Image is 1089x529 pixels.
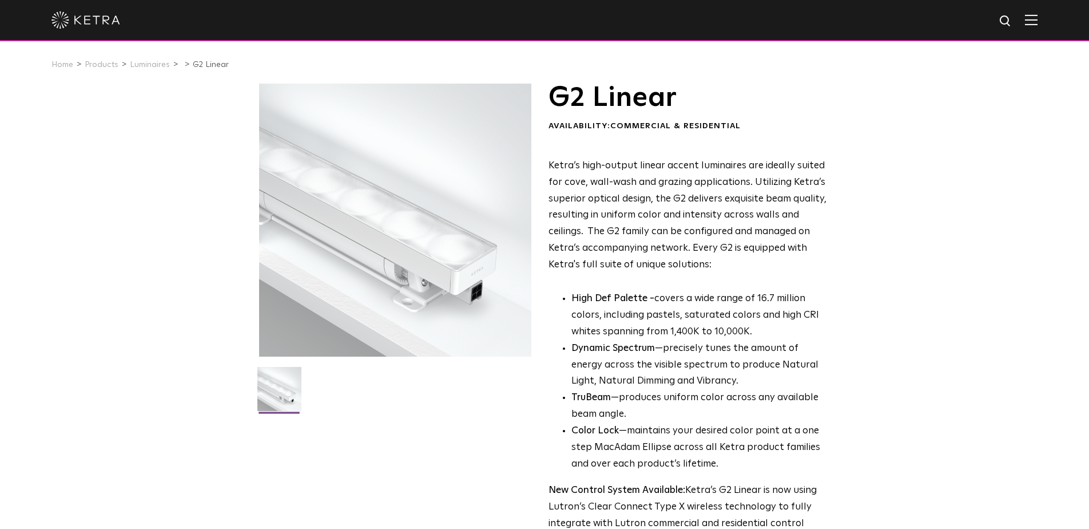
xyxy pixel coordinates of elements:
li: —maintains your desired color point at a one step MacAdam Ellipse across all Ketra product famili... [571,423,827,473]
p: covers a wide range of 16.7 million colors, including pastels, saturated colors and high CRI whit... [571,291,827,341]
img: ketra-logo-2019-white [51,11,120,29]
strong: New Control System Available: [549,485,685,495]
li: —produces uniform color across any available beam angle. [571,390,827,423]
a: Home [51,61,73,69]
a: Products [85,61,118,69]
img: search icon [999,14,1013,29]
strong: Dynamic Spectrum [571,344,655,353]
img: G2-Linear-2021-Web-Square [257,367,301,420]
strong: High Def Palette - [571,294,654,303]
a: Luminaires [130,61,170,69]
div: Availability: [549,121,827,132]
p: Ketra’s high-output linear accent luminaires are ideally suited for cove, wall-wash and grazing a... [549,158,827,274]
a: G2 Linear [193,61,229,69]
strong: Color Lock [571,426,619,436]
span: Commercial & Residential [610,122,741,130]
img: Hamburger%20Nav.svg [1025,14,1038,25]
li: —precisely tunes the amount of energy across the visible spectrum to produce Natural Light, Natur... [571,341,827,390]
strong: TruBeam [571,393,611,402]
h1: G2 Linear [549,84,827,112]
